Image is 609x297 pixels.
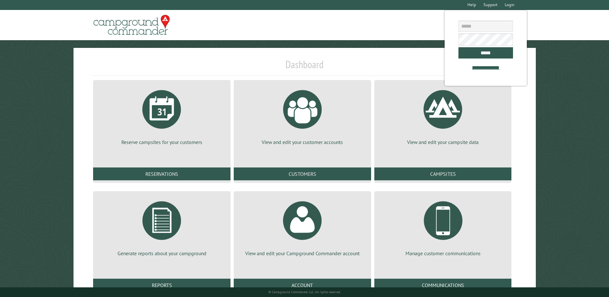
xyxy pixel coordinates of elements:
[234,279,371,292] a: Account
[241,85,363,146] a: View and edit your customer accounts
[234,167,371,180] a: Customers
[382,139,504,146] p: View and edit your campsite data
[382,196,504,257] a: Manage customer communications
[382,250,504,257] p: Manage customer communications
[101,196,223,257] a: Generate reports about your campground
[101,85,223,146] a: Reserve campsites for your customers
[241,196,363,257] a: View and edit your Campground Commander account
[241,250,363,257] p: View and edit your Campground Commander account
[101,250,223,257] p: Generate reports about your campground
[91,58,517,76] h1: Dashboard
[374,279,512,292] a: Communications
[382,85,504,146] a: View and edit your campsite data
[93,167,231,180] a: Reservations
[101,139,223,146] p: Reserve campsites for your customers
[374,167,512,180] a: Campsites
[241,139,363,146] p: View and edit your customer accounts
[268,290,341,294] small: © Campground Commander LLC. All rights reserved.
[91,13,172,38] img: Campground Commander
[93,279,231,292] a: Reports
